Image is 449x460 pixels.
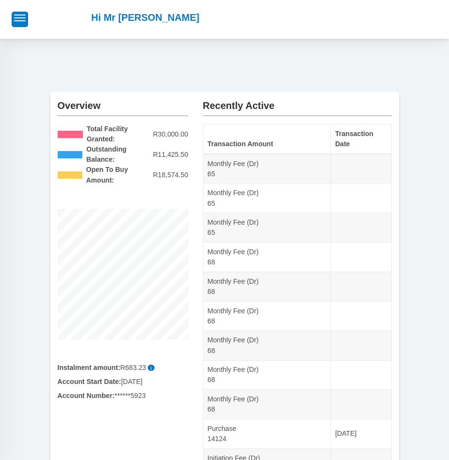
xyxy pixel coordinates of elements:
[203,331,331,360] td: Monthly Fee (Dr) 68
[153,129,188,139] span: R30,000.00
[203,213,331,243] td: Monthly Fee (Dr) 65
[58,378,121,385] b: Account Start Date:
[203,390,331,419] td: Monthly Fee (Dr) 68
[58,363,188,373] div: R683.23
[203,360,331,390] td: Monthly Fee (Dr) 68
[91,12,199,23] h2: Hi Mr [PERSON_NAME]
[331,124,391,154] th: Transaction Date
[331,419,391,449] td: [DATE]
[203,301,331,331] td: Monthly Fee (Dr) 68
[153,170,188,180] span: R18,574.50
[86,165,147,185] b: Open To Buy Amount:
[203,124,331,154] th: Transaction Amount
[86,144,147,165] b: Outstanding Balance:
[87,124,149,144] b: Total Facility Granted:
[203,243,331,272] td: Monthly Fee (Dr) 68
[153,150,188,160] span: R11,425.50
[58,364,121,371] b: Instalment amount:
[203,184,331,213] td: Monthly Fee (Dr) 65
[58,92,188,111] h2: Overview
[203,92,392,111] h2: Recently Active
[203,154,331,184] td: Monthly Fee (Dr) 65
[203,419,331,449] td: Purchase 14124
[148,365,155,371] span: i
[58,392,115,399] b: Account Number:
[50,377,196,387] div: [DATE]
[203,272,331,302] td: Monthly Fee (Dr) 68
